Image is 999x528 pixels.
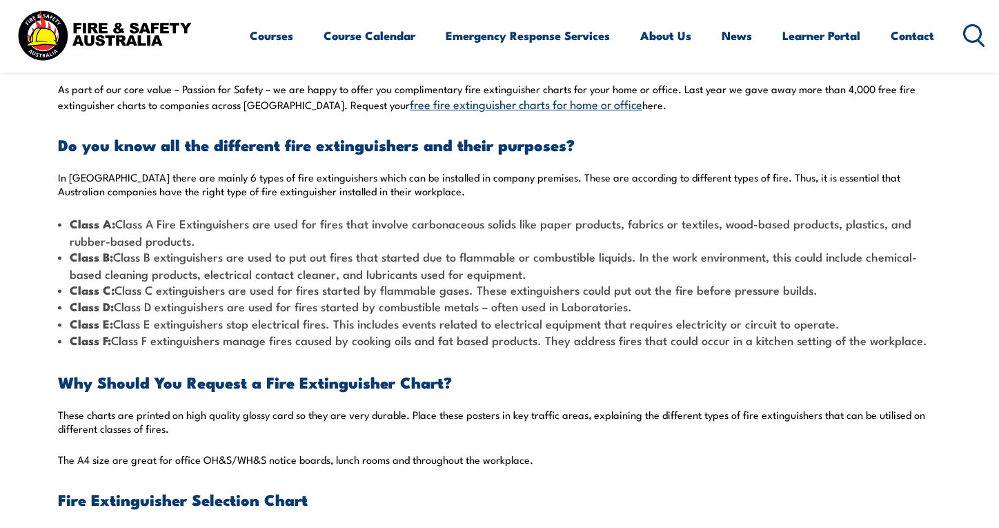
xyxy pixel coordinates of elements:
strong: Class A: [70,215,115,233]
h3: Fire Extinguisher Selection Chart [58,491,941,507]
a: News [722,17,752,54]
a: free fire extinguisher charts for home or office [410,95,642,112]
a: Contact [891,17,934,54]
a: Courses [250,17,293,54]
a: About Us [640,17,691,54]
p: As part of our core value – Passion for Safety – we are happy to offer you complimentary fire ext... [58,82,941,112]
strong: Class C: [70,281,115,299]
strong: Class E: [70,315,113,333]
h3: Why Should You Request a Fire Extinguisher Chart? [58,374,941,390]
li: Class A Fire Extinguishers are used for fires that involve carbonaceous solids like paper product... [58,215,941,248]
li: Class D extinguishers are used for fires started by combustible metals – often used in Laboratories. [58,298,941,315]
li: Class E extinguishers stop electrical fires. This includes events related to electrical equipment... [58,315,941,332]
li: Class F extinguishers manage fires caused by cooking oils and fat based products. They address fi... [58,332,941,349]
p: In [GEOGRAPHIC_DATA] there are mainly 6 types of fire extinguishers which can be installed in com... [58,170,941,198]
a: Course Calendar [324,17,415,54]
p: These charts are printed on high quality glossy card so they are very durable. Place these poster... [58,408,941,436]
h3: Do you know all the different fire extinguishers and their purposes? [58,137,941,153]
strong: Class D: [70,297,114,315]
strong: Class B: [70,248,113,266]
p: The A4 size are great for office OH&S/WH&S notice boards, lunch rooms and throughout the workplace. [58,453,941,467]
li: Class C extinguishers are used for fires started by flammable gases. These extinguishers could pu... [58,282,941,298]
strong: Class F: [70,331,111,349]
a: Learner Portal [782,17,860,54]
a: Emergency Response Services [446,17,610,54]
li: Class B extinguishers are used to put out fires that started due to flammable or combustible liqu... [58,248,941,282]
